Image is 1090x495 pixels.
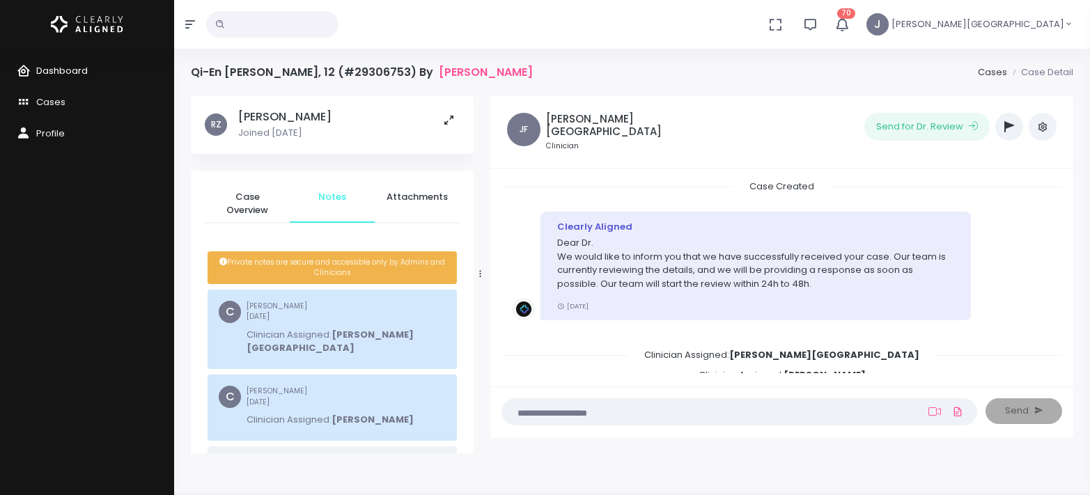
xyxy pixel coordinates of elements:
span: 70 [837,8,855,19]
div: scrollable content [501,180,1062,373]
span: Attachments [386,190,449,204]
small: Clinician [546,141,679,152]
span: [DATE] [247,397,270,407]
li: Case Detail [1007,65,1073,79]
small: [DATE] [557,301,589,311]
b: [PERSON_NAME][GEOGRAPHIC_DATA] [729,348,919,361]
a: Cases [978,65,1007,79]
p: Clinician Assigned: [247,413,414,427]
span: Case Overview [216,190,279,217]
span: Cases [36,95,65,109]
a: Add Loom Video [926,406,944,417]
b: [PERSON_NAME] [332,413,414,426]
div: Clearly Aligned [557,220,954,234]
span: Profile [36,127,65,140]
small: [PERSON_NAME] [247,386,414,407]
a: Add Files [949,399,966,424]
p: Dear Dr. We would like to inform you that we have successfully received your case. Our team is cu... [557,236,954,290]
b: [PERSON_NAME] [784,368,866,382]
span: Clinician Assigned: [682,364,882,386]
h4: Qi-En [PERSON_NAME], 12 (#29306753) By [191,65,533,79]
a: [PERSON_NAME] [439,65,533,79]
span: Notes [301,190,364,204]
span: Dashboard [36,64,88,77]
img: Logo Horizontal [51,10,123,39]
small: [PERSON_NAME] [247,301,446,322]
button: Send for Dr. Review [864,113,990,141]
div: Private notes are secure and accessible only by Admins and Clinicians [208,251,457,284]
span: Case Created [733,175,831,197]
span: [DATE] [247,311,270,322]
span: JF [507,113,540,146]
p: Clinician Assigned: [247,328,446,355]
h5: [PERSON_NAME] [238,110,332,124]
span: Clinician Assigned: [628,344,936,366]
span: J [866,13,889,36]
div: scrollable content [191,96,474,453]
p: Joined [DATE] [238,126,332,140]
span: RZ [205,113,227,136]
b: [PERSON_NAME][GEOGRAPHIC_DATA] [247,328,414,355]
span: C [219,301,241,323]
h5: [PERSON_NAME][GEOGRAPHIC_DATA] [546,113,679,138]
span: C [219,386,241,408]
span: [PERSON_NAME][GEOGRAPHIC_DATA] [892,17,1064,31]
